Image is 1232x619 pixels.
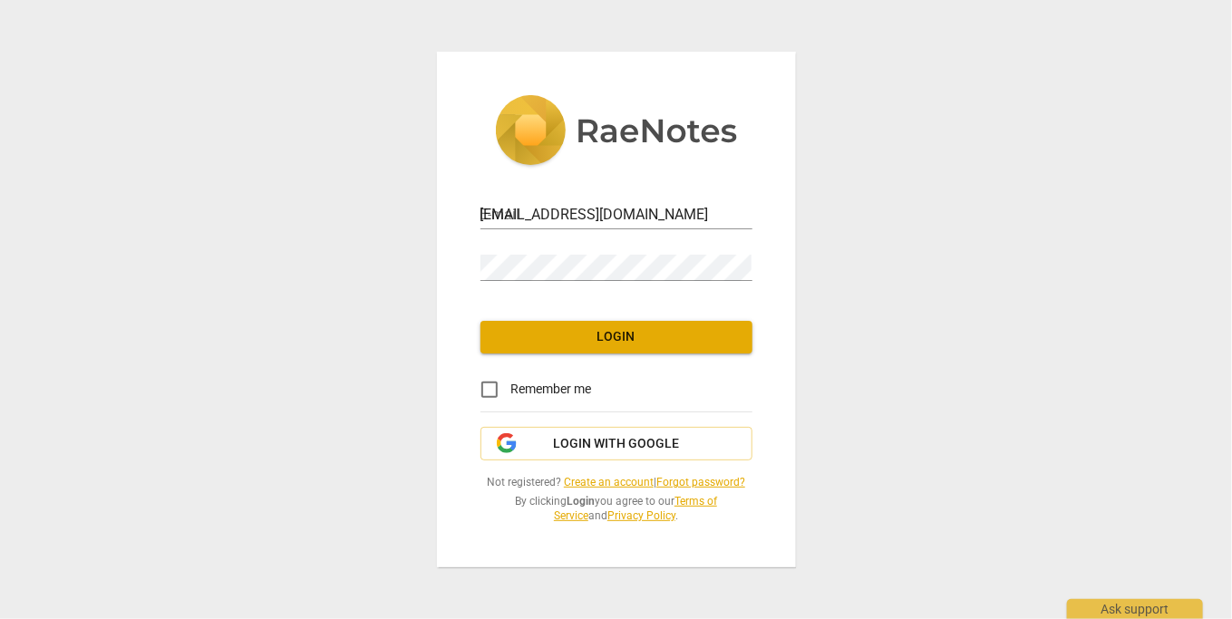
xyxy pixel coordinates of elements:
button: Login [480,321,752,353]
a: Forgot password? [656,476,745,488]
span: Not registered? | [480,475,752,490]
b: Login [567,495,595,508]
span: Login [495,328,738,346]
button: Login with Google [480,427,752,461]
div: Ask support [1067,599,1203,619]
a: Privacy Policy [607,509,675,522]
span: Login with Google [553,435,679,453]
span: By clicking you agree to our and . [480,494,752,524]
span: Remember me [511,380,592,399]
a: Create an account [564,476,654,488]
img: 5ac2273c67554f335776073100b6d88f.svg [495,95,738,169]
